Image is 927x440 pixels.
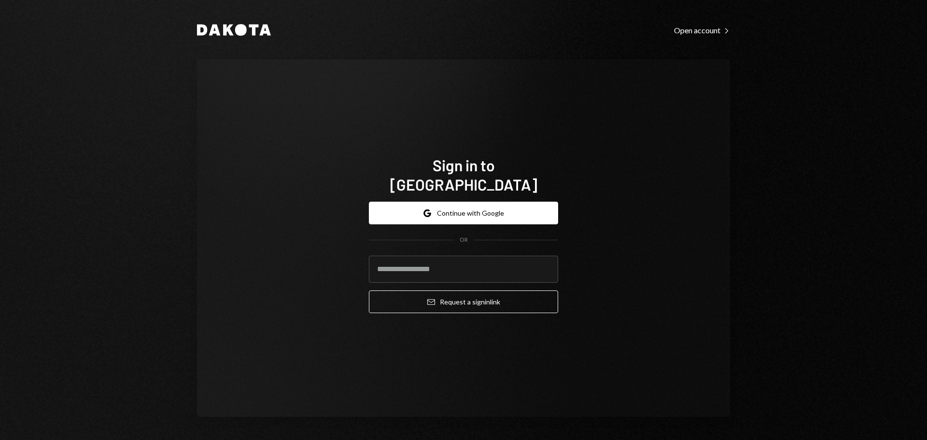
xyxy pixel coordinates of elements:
[369,290,558,313] button: Request a signinlink
[369,155,558,194] h1: Sign in to [GEOGRAPHIC_DATA]
[674,26,730,35] div: Open account
[369,202,558,224] button: Continue with Google
[460,236,468,244] div: OR
[674,25,730,35] a: Open account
